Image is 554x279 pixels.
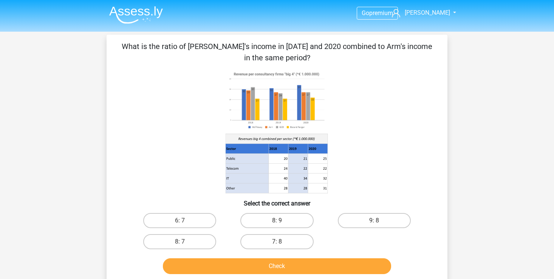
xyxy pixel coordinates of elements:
[405,9,450,16] span: [PERSON_NAME]
[163,258,392,274] button: Check
[362,9,369,17] span: Go
[357,8,398,18] a: Gopremium
[240,234,313,249] label: 7: 8
[338,213,411,228] label: 9: 8
[389,8,451,17] a: [PERSON_NAME]
[109,6,163,24] img: Assessly
[240,213,313,228] label: 8: 9
[119,41,435,63] p: What is the ratio of [PERSON_NAME]'s income in [DATE] and 2020 combined to Arm's income in the sa...
[119,194,435,207] h6: Select the correct answer
[143,234,216,249] label: 8: 7
[143,213,216,228] label: 6: 7
[369,9,393,17] span: premium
